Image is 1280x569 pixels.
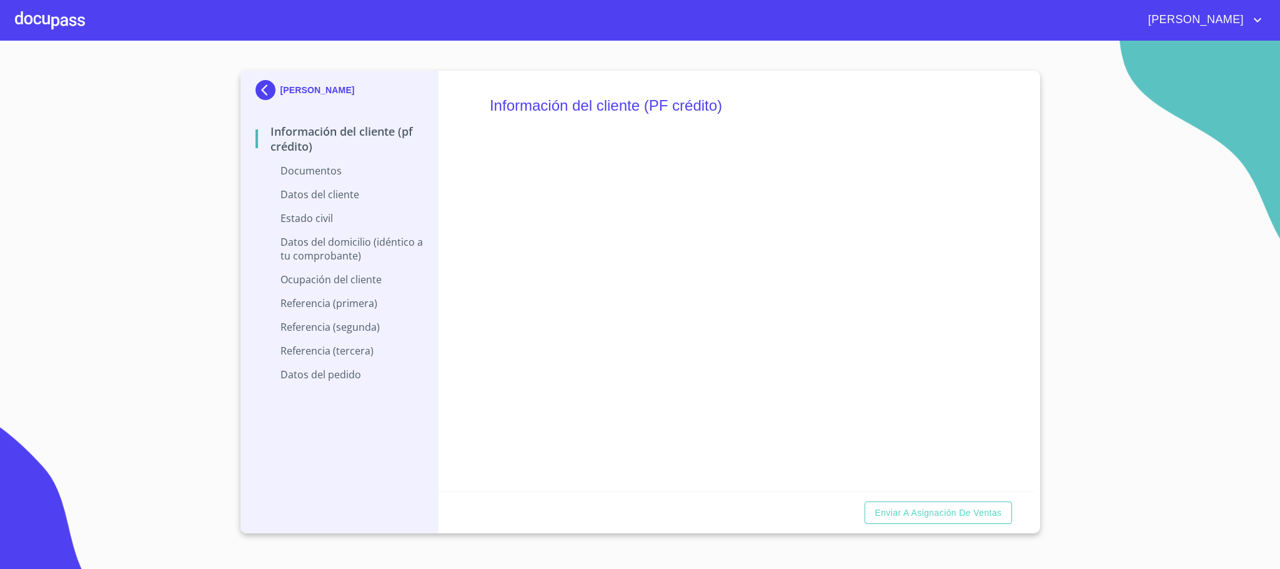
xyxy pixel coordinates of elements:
[256,320,424,334] p: Referencia (segunda)
[256,80,280,100] img: Docupass spot blue
[1139,10,1250,30] span: [PERSON_NAME]
[256,235,424,263] p: Datos del domicilio (idéntico a tu comprobante)
[865,501,1011,525] button: Enviar a Asignación de Ventas
[256,368,424,381] p: Datos del pedido
[1139,10,1265,30] button: account of current user
[875,505,1001,521] span: Enviar a Asignación de Ventas
[256,80,424,105] div: [PERSON_NAME]
[256,188,424,201] p: Datos del cliente
[256,344,424,358] p: Referencia (tercera)
[256,124,424,154] p: Información del cliente (PF crédito)
[256,164,424,178] p: Documentos
[256,273,424,286] p: Ocupación del Cliente
[280,85,355,95] p: [PERSON_NAME]
[256,211,424,225] p: Estado Civil
[490,80,983,131] h5: Información del cliente (PF crédito)
[256,296,424,310] p: Referencia (primera)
